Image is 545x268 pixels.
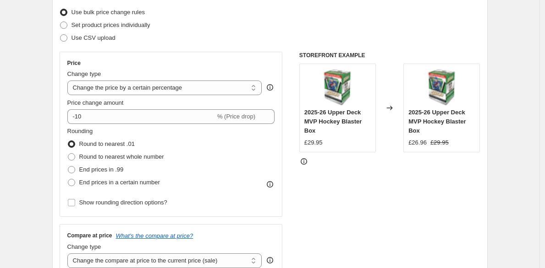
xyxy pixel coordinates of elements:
h6: STOREFRONT EXAMPLE [299,52,480,59]
span: Show rounding direction options? [79,199,167,206]
h3: Compare at price [67,232,112,239]
div: help [265,256,275,265]
span: Round to nearest whole number [79,153,164,160]
span: Rounding [67,128,93,134]
span: End prices in .99 [79,166,124,173]
span: Use CSV upload [72,34,116,41]
span: 2025-26 Upper Deck MVP Hockey Blaster Box [408,109,466,134]
strike: £29.95 [430,138,449,147]
span: Round to nearest .01 [79,140,135,147]
span: Use bulk price change rules [72,9,145,16]
button: What's the compare at price? [116,232,193,239]
span: % (Price drop) [217,113,255,120]
span: Price change amount [67,99,124,106]
img: 2025-26UpperDeckMVPHockeyBlasterBox_3420x_b249fdba-36e5-4c7c-ac7a-49a19797c079_80x.webp [424,69,460,105]
span: Change type [67,70,101,77]
span: Set product prices individually [72,21,150,28]
span: Change type [67,243,101,250]
span: 2025-26 Upper Deck MVP Hockey Blaster Box [304,109,362,134]
h3: Price [67,59,81,67]
div: help [265,83,275,92]
div: £26.96 [408,138,427,147]
img: 2025-26UpperDeckMVPHockeyBlasterBox_3420x_b249fdba-36e5-4c7c-ac7a-49a19797c079_80x.webp [319,69,356,105]
span: End prices in a certain number [79,179,160,186]
input: -15 [67,109,215,124]
div: £29.95 [304,138,323,147]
